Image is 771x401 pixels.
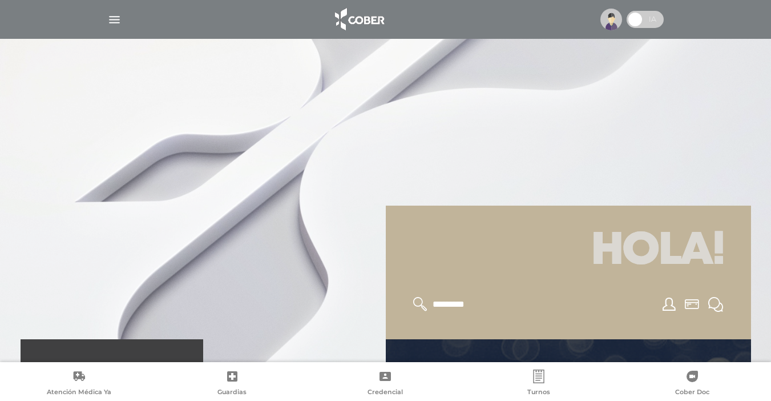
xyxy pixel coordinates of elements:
span: Turnos [527,388,550,398]
a: Guardias [156,370,309,399]
img: profile-placeholder.svg [600,9,622,30]
span: Credencial [368,388,403,398]
a: Credencial [309,370,462,399]
span: Cober Doc [675,388,709,398]
h1: Hola! [399,219,737,283]
span: Guardias [217,388,247,398]
span: Atención Médica Ya [47,388,111,398]
a: Cober Doc [615,370,769,399]
img: Cober_menu-lines-white.svg [107,13,122,27]
a: Atención Médica Ya [2,370,156,399]
a: Turnos [462,370,616,399]
img: logo_cober_home-white.png [329,6,389,33]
